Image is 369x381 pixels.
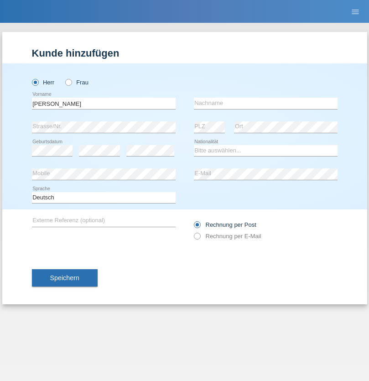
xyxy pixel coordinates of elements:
[65,79,71,85] input: Frau
[194,221,256,228] label: Rechnung per Post
[32,79,38,85] input: Herr
[351,7,360,16] i: menu
[32,47,338,59] h1: Kunde hinzufügen
[65,79,88,86] label: Frau
[194,221,200,233] input: Rechnung per Post
[50,274,79,282] span: Speichern
[194,233,261,240] label: Rechnung per E-Mail
[32,269,98,287] button: Speichern
[194,233,200,244] input: Rechnung per E-Mail
[346,9,364,14] a: menu
[32,79,55,86] label: Herr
